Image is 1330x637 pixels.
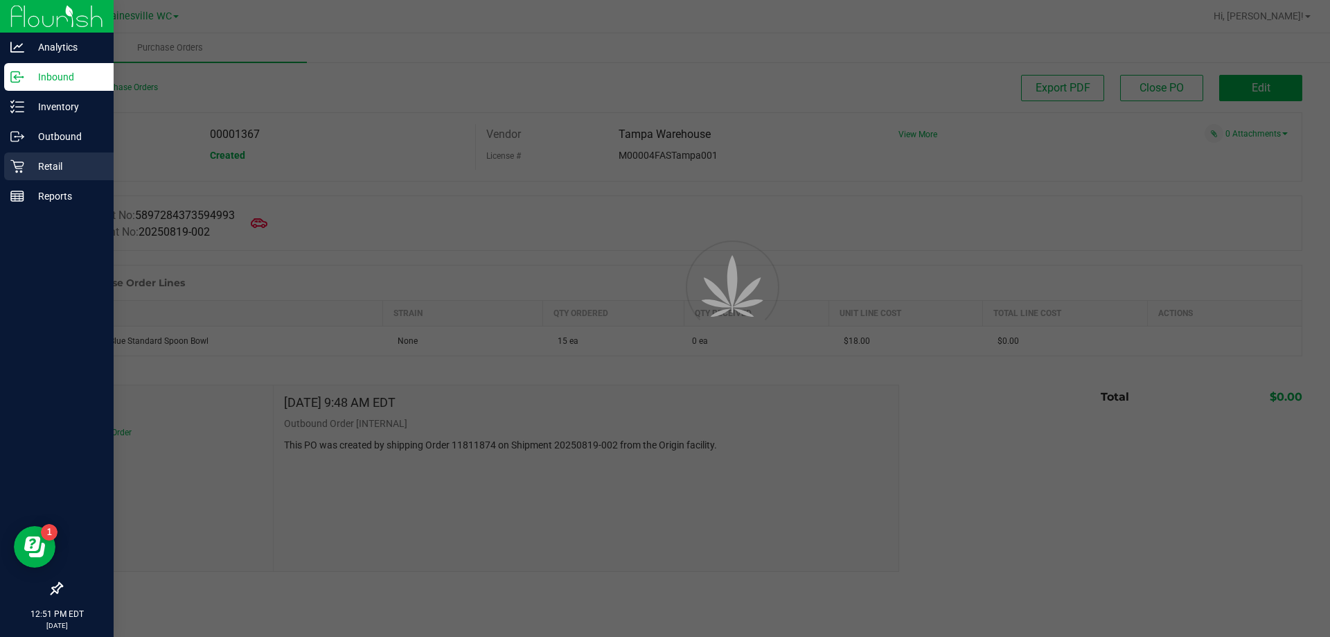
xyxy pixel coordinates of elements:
p: Reports [24,188,107,204]
inline-svg: Inbound [10,70,24,84]
p: Analytics [24,39,107,55]
iframe: Resource center [14,526,55,568]
inline-svg: Reports [10,189,24,203]
p: Inventory [24,98,107,115]
p: Retail [24,158,107,175]
inline-svg: Inventory [10,100,24,114]
p: 12:51 PM EDT [6,608,107,620]
p: [DATE] [6,620,107,631]
inline-svg: Outbound [10,130,24,143]
p: Inbound [24,69,107,85]
iframe: Resource center unread badge [41,524,57,541]
inline-svg: Analytics [10,40,24,54]
p: Outbound [24,128,107,145]
inline-svg: Retail [10,159,24,173]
